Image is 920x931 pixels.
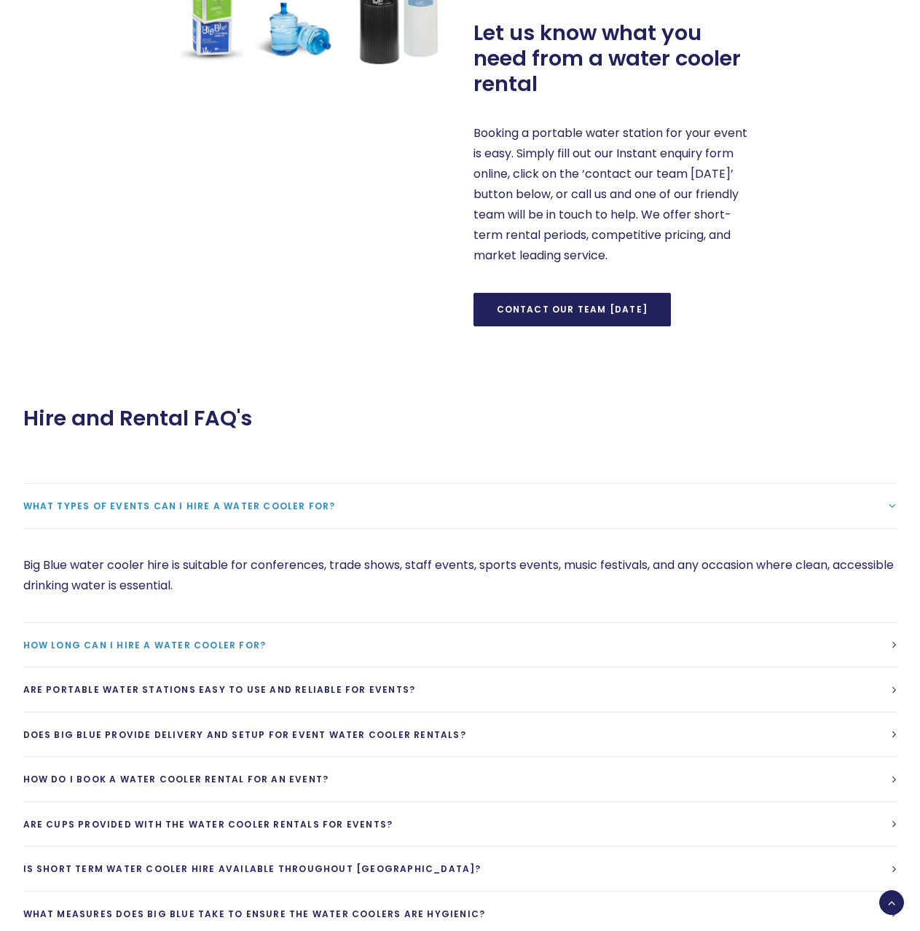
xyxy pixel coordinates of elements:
a: How do I book a water cooler rental for an event? [23,757,897,801]
span: Hire and Rental FAQ's [23,406,252,431]
p: Big Blue water cooler hire is suitable for conferences, trade shows, staff events, sports events,... [23,555,897,596]
span: Does Big Blue provide delivery and setup for event water cooler rentals? [23,728,466,741]
span: Let us know what you need from a water cooler rental [473,20,747,96]
a: Does Big Blue provide delivery and setup for event water cooler rentals? [23,712,897,757]
span: How long can I hire a water cooler for? [23,639,267,651]
a: Contact our team [DATE] [473,293,672,326]
a: What types of events can I hire a water cooler for? [23,484,897,528]
p: Booking a portable water station for your event is easy. Simply fill out our Instant enquiry form... [473,123,747,266]
span: What types of events can I hire a water cooler for? [23,500,336,512]
span: What measures does Big Blue take to ensure the water coolers are hygienic? [23,908,486,920]
a: Are cups provided with the water cooler rentals for events? [23,802,897,846]
a: How long can I hire a water cooler for? [23,623,897,667]
a: Is short term water cooler hire available throughout [GEOGRAPHIC_DATA]? [23,846,897,891]
span: Are portable water stations easy to use and reliable for events? [23,683,416,696]
span: Is short term water cooler hire available throughout [GEOGRAPHIC_DATA]? [23,863,481,875]
span: Are cups provided with the water cooler rentals for events? [23,818,393,830]
span: How do I book a water cooler rental for an event? [23,773,329,785]
a: Are portable water stations easy to use and reliable for events? [23,667,897,712]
